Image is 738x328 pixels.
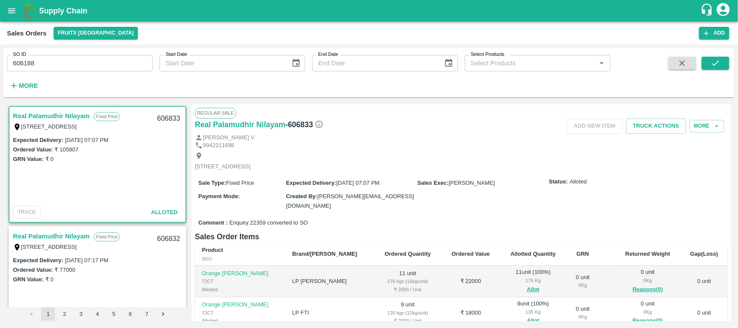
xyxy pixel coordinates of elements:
[507,268,559,294] div: 11 unit ( 100 %)
[160,55,284,71] input: Start Date
[54,267,75,273] label: ₹ 77000
[573,313,592,321] div: 0 Kg
[54,146,78,153] label: ₹ 105807
[381,309,434,317] div: 135 kgs (15kg/unit)
[570,178,587,186] span: Alloted
[13,51,26,58] label: SO ID
[577,251,589,257] b: GRN
[202,247,223,253] b: Product
[140,307,153,321] button: Go to page 7
[107,307,121,321] button: Go to page 5
[716,2,731,20] div: account of current user
[166,51,187,58] label: Start Date
[286,180,336,186] label: Expected Delivery :
[230,219,308,227] span: Enquiry 22359 converted to SO
[19,82,38,89] strong: More
[622,268,674,294] div: 0 unit
[123,307,137,321] button: Go to page 6
[467,58,594,69] input: Select Products
[288,55,304,71] button: Choose date
[74,307,88,321] button: Go to page 3
[381,277,434,285] div: 176 kgs (16kg/unit)
[54,27,138,39] button: Select DC
[622,300,674,326] div: 0 unit
[292,251,357,257] b: Brand/[PERSON_NAME]
[622,308,674,316] div: 0 Kg
[202,309,278,317] div: 72CT
[23,307,171,321] nav: pagination navigation
[690,120,724,132] button: More
[549,178,568,186] label: Status:
[626,119,686,134] button: Truck Actions
[94,232,120,241] p: Fixed Price
[381,317,434,325] div: ₹ 2000 / Unit
[418,180,449,186] label: Sales Exec :
[152,109,185,129] div: 606833
[45,276,54,283] label: ₹ 0
[7,78,40,93] button: More
[511,251,556,257] b: Allotted Quantity
[622,285,674,295] button: Reasons(0)
[151,209,177,215] span: Alloted
[625,251,670,257] b: Returned Weight
[94,112,120,121] p: Fixed Price
[7,55,153,71] input: Enter SO ID
[39,6,87,15] b: Supply Chain
[700,3,716,19] div: customer-support
[507,300,559,326] div: 9 unit ( 100 %)
[449,180,495,186] span: [PERSON_NAME]
[699,27,729,39] button: Add
[202,286,278,293] div: Allotted
[198,219,228,227] label: Comment :
[318,51,338,58] label: End Date
[198,180,226,186] label: Sale Type :
[336,180,380,186] span: [DATE] 07:07 PM
[381,286,434,293] div: ₹ 2000 / Unit
[622,277,674,284] div: 0 Kg
[385,251,431,257] b: Ordered Quantity
[681,266,728,297] td: 0 unit
[13,231,89,242] a: Real Palamudhir Nilayam
[195,163,251,171] p: [STREET_ADDRESS]
[573,273,592,289] div: 0 unit
[202,255,278,263] div: SKU
[573,305,592,321] div: 0 unit
[195,108,236,118] span: Regular Sale
[203,141,234,150] p: 9942211698
[286,193,317,199] label: Created By :
[22,2,39,19] img: logo
[21,123,77,130] label: [STREET_ADDRESS]
[312,55,437,71] input: End Date
[203,134,254,142] p: [PERSON_NAME] V
[441,55,457,71] button: Choose date
[90,307,104,321] button: Go to page 4
[65,137,108,143] label: [DATE] 07:07 PM
[202,277,278,285] div: 72CT
[65,257,108,264] label: [DATE] 07:17 PM
[596,58,607,69] button: Open
[195,231,728,243] h6: Sales Order Items
[285,266,374,297] td: LP [PERSON_NAME]
[13,137,63,143] label: Expected Delivery :
[13,146,53,153] label: Ordered Value:
[202,270,278,278] p: Orange [PERSON_NAME]
[226,180,254,186] span: Fixed Price
[152,229,185,249] div: 606832
[527,285,540,295] button: Allot
[286,193,414,209] span: [PERSON_NAME][EMAIL_ADDRESS][DOMAIN_NAME]
[573,281,592,289] div: 0 Kg
[58,307,71,321] button: Go to page 2
[527,316,540,326] button: Allot
[2,1,22,21] button: open drawer
[21,244,77,250] label: [STREET_ADDRESS]
[45,156,54,162] label: ₹ 0
[13,267,53,273] label: Ordered Value:
[156,307,170,321] button: Go to next page
[452,251,490,257] b: Ordered Value
[13,257,63,264] label: Expected Delivery :
[202,301,278,309] p: Orange [PERSON_NAME]
[195,119,285,131] a: Real Palamudhir Nilayam
[198,193,240,199] label: Payment Mode :
[441,266,500,297] td: ₹ 22000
